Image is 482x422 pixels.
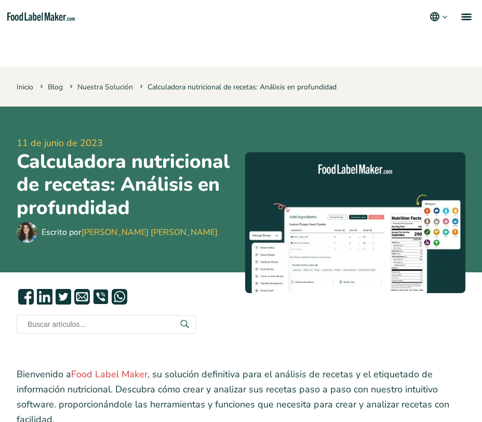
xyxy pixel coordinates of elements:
a: Food Label Maker [71,368,148,380]
a: Food Label Maker homepage [7,12,75,21]
a: Blog [48,82,63,92]
span: Calculadora nutricional de recetas: Análisis en profundidad [138,82,337,92]
a: [PERSON_NAME] [PERSON_NAME] [82,227,218,238]
span: 11 de junio de 2023 [17,136,237,150]
input: Buscar artículos... [17,315,196,334]
div: Escrito por [42,226,218,239]
h1: Calculadora nutricional de recetas: Análisis en profundidad [17,150,237,220]
a: Nuestra Solución [77,82,133,92]
a: Inicio [17,82,33,92]
button: Change language [429,10,449,23]
img: Maria Abi Hanna - Etiquetadora de alimentos [17,222,37,243]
